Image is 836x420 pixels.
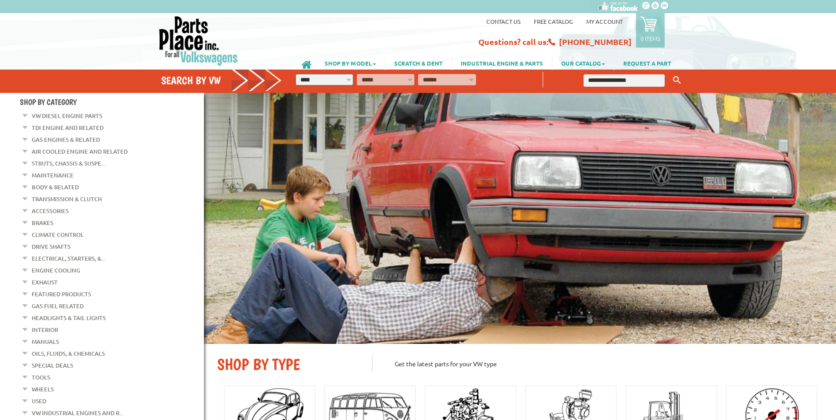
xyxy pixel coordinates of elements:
h4: Search by VW [161,74,282,87]
a: Air Cooled Engine and Related [32,146,128,157]
a: Oils, Fluids, & Chemicals [32,348,105,359]
a: Struts, Chassis & Suspe... [32,158,105,169]
a: Headlights & Tail Lights [32,312,106,324]
a: Gas Engines & Related [32,134,100,145]
a: Tools [32,372,50,383]
a: Body & Related [32,181,79,193]
a: Exhaust [32,276,58,288]
a: Brakes [32,217,53,228]
a: Wheels [32,383,54,395]
a: Engine Cooling [32,265,80,276]
a: Drive Shafts [32,241,70,252]
a: Gas Fuel Related [32,300,84,312]
a: Accessories [32,205,69,217]
a: Transmission & Clutch [32,193,102,205]
h4: Shop By Category [20,97,204,107]
a: My Account [586,18,623,25]
img: Parts Place Inc! [158,15,239,66]
a: OUR CATALOG [552,55,614,70]
a: SHOP BY MODEL [316,55,385,70]
p: 0 items [640,35,660,42]
p: Get the latest parts for your VW type [372,355,823,372]
a: Climate Control [32,229,84,240]
a: Free Catalog [534,18,573,25]
a: 0 items [636,13,665,48]
a: Maintenance [32,169,74,181]
a: SCRATCH & DENT [385,55,451,70]
a: Interior [32,324,58,335]
a: Manuals [32,336,59,347]
a: VW Industrial Engines and R... [32,407,123,419]
a: INDUSTRIAL ENGINE & PARTS [452,55,552,70]
a: REQUEST A PART [614,55,680,70]
img: First slide [900x500] [204,93,836,344]
a: Featured Products [32,288,91,300]
a: Electrical, Starters, &... [32,253,105,264]
button: Keyword Search [670,73,684,88]
a: Special Deals [32,360,73,371]
a: VW Diesel Engine Parts [32,110,102,122]
a: Used [32,395,46,407]
a: Contact us [486,18,521,25]
h2: SHOP BY TYPE [217,355,359,374]
a: TDI Engine and Related [32,122,104,133]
